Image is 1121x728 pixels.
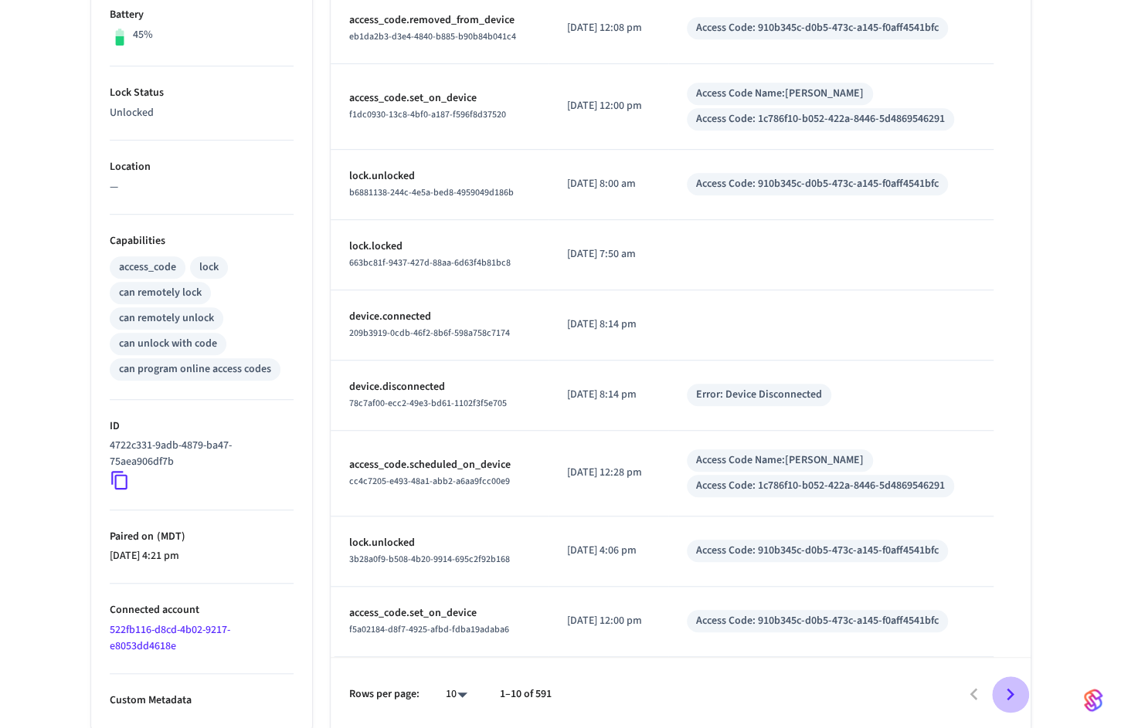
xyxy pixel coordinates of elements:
[696,20,939,36] div: Access Code: 910b345c-d0b5-473c-a145-f0aff4541bfc
[349,327,510,340] span: 209b3919-0cdb-46f2-8b6f-598a758c7174
[567,317,650,333] p: [DATE] 8:14 pm
[696,86,864,102] div: Access Code Name: [PERSON_NAME]
[349,186,514,199] span: b6881138-244c-4e5a-bed8-4959049d186b
[1084,688,1102,713] img: SeamLogoGradient.69752ec5.svg
[110,622,230,654] a: 522fb116-d8cd-4b02-9217-e8053dd4618e
[349,239,530,255] p: lock.locked
[119,361,271,378] div: can program online access codes
[349,605,530,621] p: access_code.set_on_device
[349,475,510,488] span: cc4c7205-e493-48a1-abb2-a6aa9fcc00e9
[567,465,650,481] p: [DATE] 12:28 pm
[567,246,650,262] p: [DATE] 7:50 am
[696,387,822,403] div: Error: Device Disconnected
[349,457,530,473] p: access_code.scheduled_on_device
[110,438,287,470] p: 4722c331-9adb-4879-ba47-75aea906df7b
[349,553,510,566] span: 3b28a0f9-b508-4b20-9914-695c2f92b168
[110,7,294,23] p: Battery
[567,98,650,114] p: [DATE] 12:00 pm
[696,176,939,192] div: Access Code: 910b345c-d0b5-473c-a145-f0aff4541bfc
[567,387,650,403] p: [DATE] 8:14 pm
[110,418,294,435] p: ID
[110,529,294,545] p: Paired on
[349,623,509,636] span: f5a02184-d8f7-4925-afbd-fdba19adaba6
[110,692,294,709] p: Custom Metadata
[110,105,294,121] p: Unlocked
[349,12,530,29] p: access_code.removed_from_device
[349,309,530,325] p: device.connected
[119,310,214,327] div: can remotely unlock
[349,90,530,107] p: access_code.set_on_device
[992,676,1028,713] button: Go to next page
[154,529,185,544] span: ( MDT )
[696,111,945,127] div: Access Code: 1c786f10-b052-422a-8446-5d4869546291
[110,159,294,175] p: Location
[567,20,650,36] p: [DATE] 12:08 pm
[349,535,530,551] p: lock.unlocked
[696,478,945,494] div: Access Code: 1c786f10-b052-422a-8446-5d4869546291
[110,548,294,564] p: [DATE] 4:21 pm
[119,285,202,301] div: can remotely lock
[438,683,475,706] div: 10
[110,85,294,101] p: Lock Status
[349,397,507,410] span: 78c7af00-ecc2-49e3-bd61-1102f3f5e705
[567,613,650,629] p: [DATE] 12:00 pm
[349,379,530,395] p: device.disconnected
[349,30,516,43] span: eb1da2b3-d3e4-4840-b885-b90b84b041c4
[349,108,506,121] span: f1dc0930-13c8-4bf0-a187-f596f8d37520
[110,602,294,618] p: Connected account
[567,543,650,559] p: [DATE] 4:06 pm
[110,179,294,195] p: —
[500,686,552,703] p: 1–10 of 591
[349,256,511,269] span: 663bc81f-9437-427d-88aa-6d63f4b81bc8
[119,259,176,276] div: access_code
[696,452,864,469] div: Access Code Name: [PERSON_NAME]
[349,168,530,185] p: lock.unlocked
[199,259,219,276] div: lock
[567,176,650,192] p: [DATE] 8:00 am
[110,233,294,249] p: Capabilities
[119,336,217,352] div: can unlock with code
[696,613,939,629] div: Access Code: 910b345c-d0b5-473c-a145-f0aff4541bfc
[696,543,939,559] div: Access Code: 910b345c-d0b5-473c-a145-f0aff4541bfc
[133,27,153,43] p: 45%
[349,686,420,703] p: Rows per page:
